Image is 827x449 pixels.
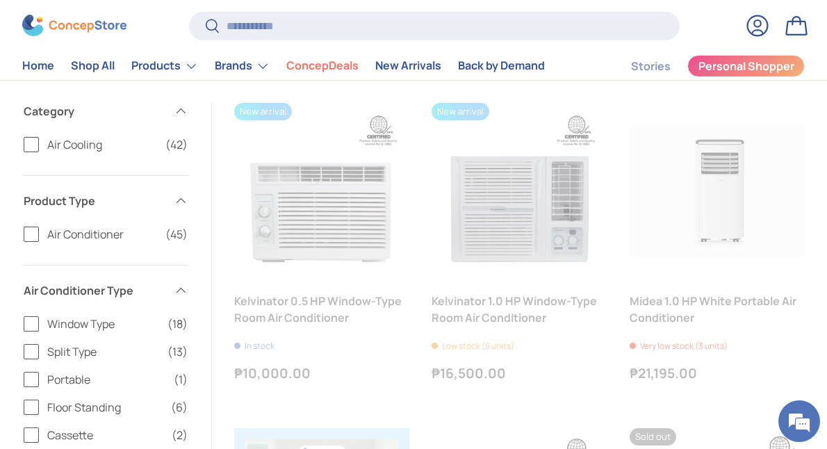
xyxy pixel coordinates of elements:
div: Chat with us now [72,78,234,96]
span: Air Cooling [47,136,157,153]
a: New Arrivals [375,53,441,80]
span: We're online! [81,136,192,276]
summary: Product Type [24,176,188,226]
span: Product Type [24,193,165,209]
span: Air Conditioner [47,226,157,243]
span: (42) [165,136,188,153]
a: Home [22,53,54,80]
summary: Brands [206,52,278,80]
span: Air Conditioner Type [24,282,165,299]
span: (2) [172,427,188,443]
a: Back by Demand [458,53,545,80]
nav: Primary [22,52,545,80]
img: ConcepStore [22,15,126,37]
a: Shop All [71,53,115,80]
span: (18) [167,316,188,332]
span: Floor Standing [47,399,163,416]
span: Portable [47,371,165,388]
textarea: Type your message and hit 'Enter' [7,300,265,349]
summary: Category [24,86,188,136]
a: ConcepDeals [286,53,359,80]
summary: Products [123,52,206,80]
span: Window Type [47,316,159,332]
span: (1) [174,371,188,388]
a: Personal Shopper [687,55,805,77]
a: Stories [631,53,671,80]
nav: Secondary [598,52,805,80]
span: Cassette [47,427,163,443]
span: (13) [167,343,188,360]
summary: Air Conditioner Type [24,266,188,316]
div: Minimize live chat window [228,7,261,40]
span: Split Type [47,343,159,360]
span: Category [24,103,165,120]
span: (6) [171,399,188,416]
span: (45) [165,226,188,243]
span: Personal Shopper [698,61,794,72]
